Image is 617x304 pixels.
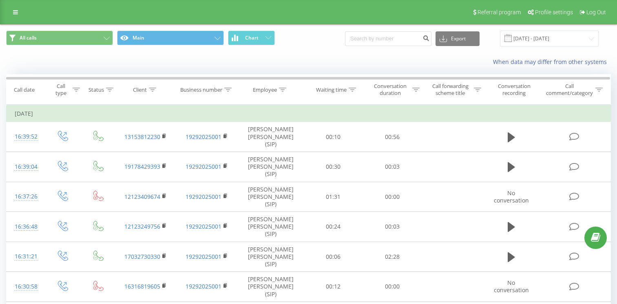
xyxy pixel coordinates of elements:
[124,133,160,141] a: 13153812230
[363,272,422,302] td: 00:00
[186,282,221,290] a: 19292025001
[363,152,422,182] td: 00:03
[429,83,472,97] div: Call forwarding scheme title
[304,272,363,302] td: 00:12
[436,31,480,46] button: Export
[15,279,36,295] div: 16:30:58
[363,122,422,152] td: 00:56
[6,31,113,45] button: All calls
[238,152,304,182] td: [PERSON_NAME] [PERSON_NAME] (SIP)
[304,212,363,242] td: 00:24
[245,35,259,41] span: Chart
[253,86,277,93] div: Employee
[186,193,221,200] a: 19292025001
[494,279,529,294] span: No conversation
[124,282,160,290] a: 16316819605
[228,31,275,45] button: Chart
[304,152,363,182] td: 00:30
[15,249,36,264] div: 16:31:21
[124,193,160,200] a: 12123409674
[186,133,221,141] a: 19292025001
[363,182,422,212] td: 00:00
[15,129,36,145] div: 16:39:52
[186,163,221,170] a: 19292025001
[238,242,304,272] td: [PERSON_NAME] [PERSON_NAME] (SIP)
[238,212,304,242] td: [PERSON_NAME] [PERSON_NAME] (SIP)
[363,242,422,272] td: 02:28
[494,189,529,204] span: No conversation
[180,86,222,93] div: Business number
[238,272,304,302] td: [PERSON_NAME] [PERSON_NAME] (SIP)
[124,222,160,230] a: 12123249756
[7,106,611,122] td: [DATE]
[186,253,221,260] a: 19292025001
[124,253,160,260] a: 17032730330
[186,222,221,230] a: 19292025001
[238,182,304,212] td: [PERSON_NAME] [PERSON_NAME] (SIP)
[586,9,606,15] span: Log Out
[304,122,363,152] td: 00:10
[124,163,160,170] a: 19178429393
[15,219,36,235] div: 16:36:48
[493,58,611,66] a: When data may differ from other systems
[88,86,104,93] div: Status
[15,159,36,175] div: 16:39:04
[345,31,431,46] input: Search by number
[491,83,538,97] div: Conversation recording
[304,182,363,212] td: 01:31
[316,86,347,93] div: Waiting time
[546,83,593,97] div: Call comment/category
[238,122,304,152] td: [PERSON_NAME] [PERSON_NAME] (SIP)
[363,212,422,242] td: 00:03
[14,86,35,93] div: Call date
[15,189,36,205] div: 16:37:26
[370,83,410,97] div: Conversation duration
[20,35,37,41] span: All calls
[535,9,573,15] span: Profile settings
[117,31,224,45] button: Main
[133,86,147,93] div: Client
[304,242,363,272] td: 00:06
[478,9,521,15] span: Referral program
[51,83,71,97] div: Call type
